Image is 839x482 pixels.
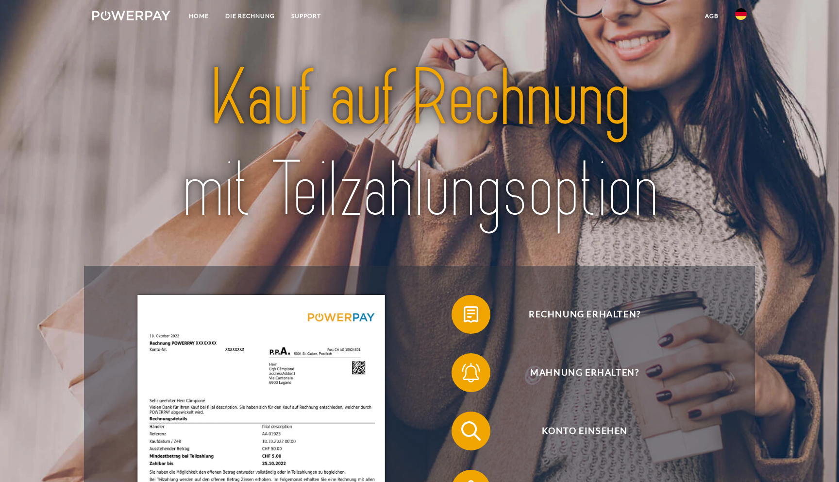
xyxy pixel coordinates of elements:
[459,361,483,385] img: qb_bell.svg
[466,353,704,392] span: Mahnung erhalten?
[92,11,170,20] img: logo-powerpay-white.svg
[459,302,483,327] img: qb_bill.svg
[217,7,283,25] a: DIE RECHNUNG
[735,8,747,20] img: de
[466,412,704,450] span: Konto einsehen
[181,7,217,25] a: Home
[466,295,704,334] span: Rechnung erhalten?
[697,7,727,25] a: agb
[452,295,704,334] button: Rechnung erhalten?
[283,7,329,25] a: SUPPORT
[452,353,704,392] button: Mahnung erhalten?
[459,419,483,443] img: qb_search.svg
[452,412,704,450] button: Konto einsehen
[124,48,714,241] img: title-powerpay_de.svg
